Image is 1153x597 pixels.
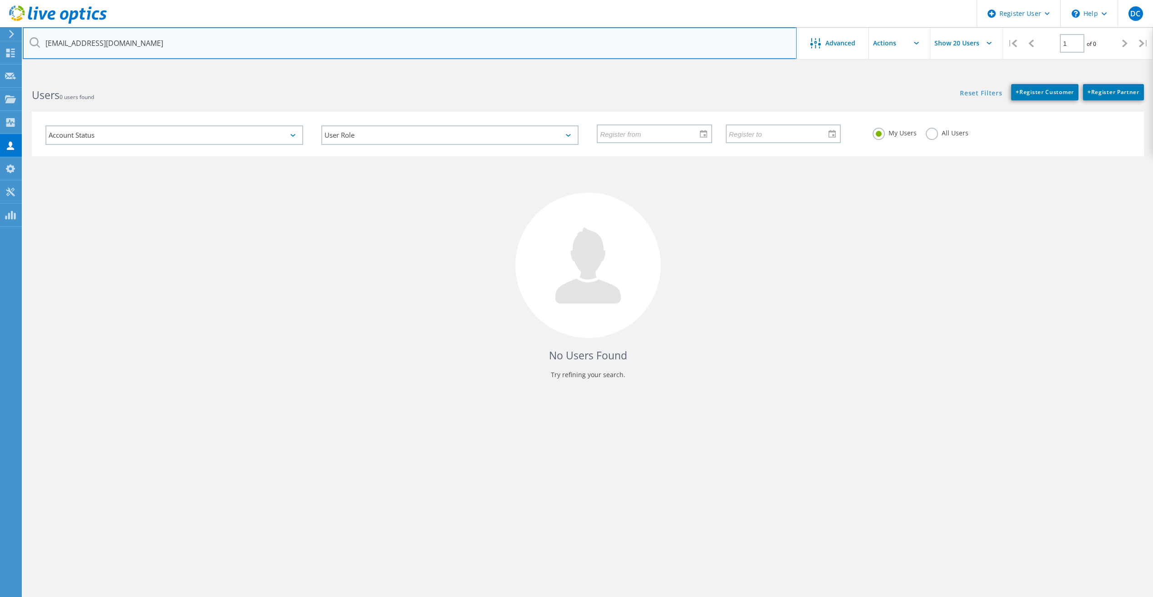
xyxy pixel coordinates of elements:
[1003,27,1022,60] div: |
[32,88,60,102] b: Users
[9,19,107,25] a: Live Optics Dashboard
[60,93,94,101] span: 0 users found
[45,125,303,145] div: Account Status
[873,128,917,136] label: My Users
[1088,88,1091,96] b: +
[598,125,704,142] input: Register from
[960,90,1002,98] a: Reset Filters
[727,125,834,142] input: Register to
[1130,10,1140,17] span: DC
[926,128,968,136] label: All Users
[1088,88,1139,96] span: Register Partner
[23,27,797,59] input: Search users by name, email, company, etc.
[41,368,1135,382] p: Try refining your search.
[41,348,1135,363] h4: No Users Found
[1087,40,1096,48] span: of 0
[1083,84,1144,100] a: +Register Partner
[825,40,855,46] span: Advanced
[1011,84,1078,100] a: +Register Customer
[1016,88,1019,96] b: +
[1134,27,1153,60] div: |
[1072,10,1080,18] svg: \n
[321,125,579,145] div: User Role
[1016,88,1074,96] span: Register Customer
